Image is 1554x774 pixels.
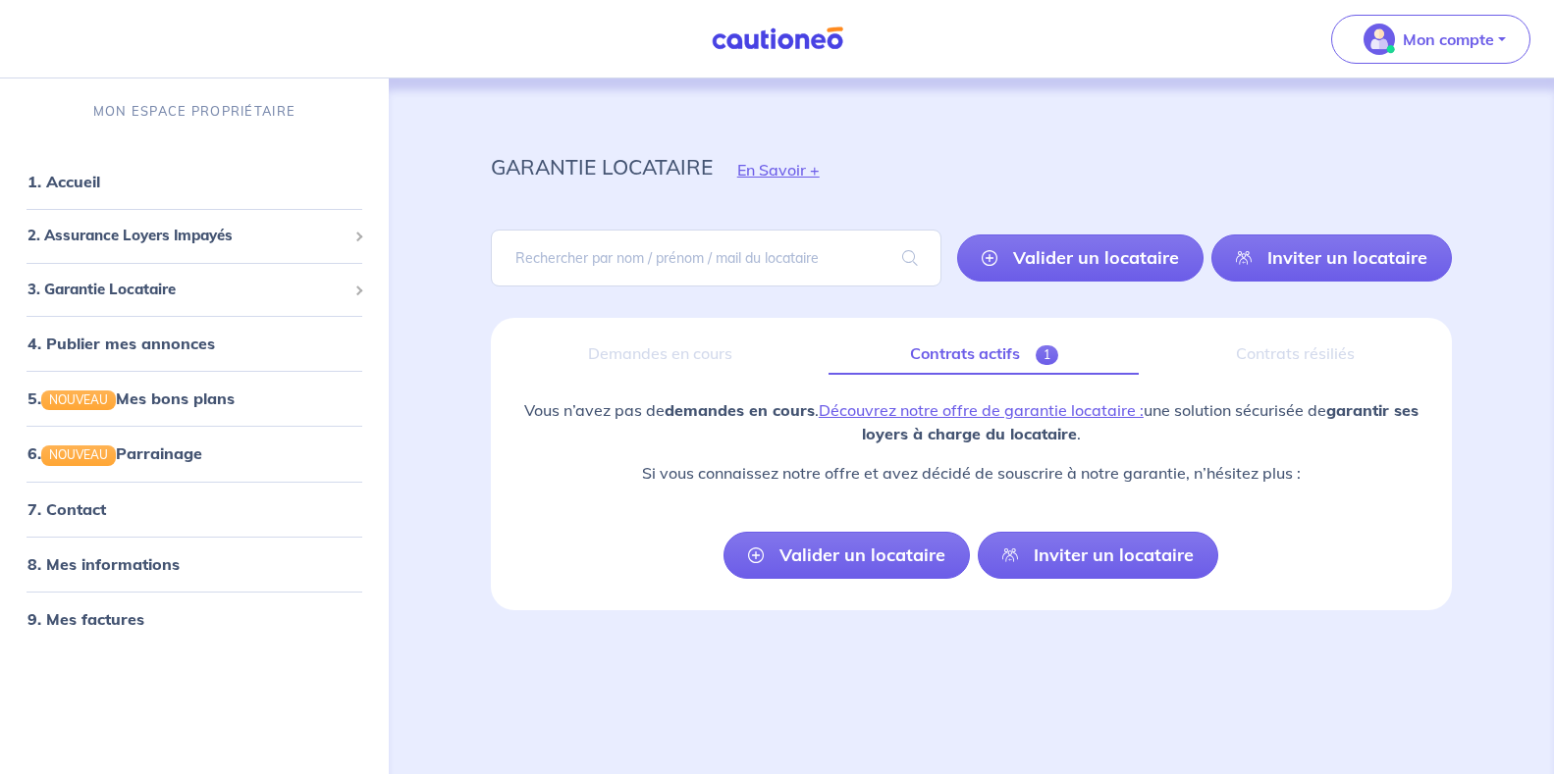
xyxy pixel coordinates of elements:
[27,172,100,191] a: 1. Accueil
[1211,234,1452,282] a: Inviter un locataire
[8,324,381,363] div: 4. Publier mes annonces
[27,334,215,353] a: 4. Publier mes annonces
[8,217,381,255] div: 2. Assurance Loyers Impayés
[27,225,347,247] span: 2. Assurance Loyers Impayés
[8,599,381,639] div: 9. Mes factures
[93,102,295,121] p: MON ESPACE PROPRIÉTAIRE
[665,400,815,420] strong: demandes en cours
[829,334,1139,375] a: Contrats actifs1
[1364,24,1395,55] img: illu_account_valid_menu.svg
[8,379,381,418] div: 5.NOUVEAUMes bons plans
[507,461,1436,485] p: Si vous connaissez notre offre et avez décidé de souscrire à notre garantie, n’hésitez plus :
[27,443,202,463] a: 6.NOUVEAUParrainage
[8,162,381,201] div: 1. Accueil
[8,434,381,473] div: 6.NOUVEAUParrainage
[819,400,1144,420] a: Découvrez notre offre de garantie locataire :
[8,490,381,529] div: 7. Contact
[27,279,347,301] span: 3. Garantie Locataire
[507,398,1436,445] p: Vous n’avez pas de . une solution sécurisée de .
[978,532,1218,579] a: Inviter un locataire
[879,231,941,285] span: search
[27,388,235,408] a: 5.NOUVEAUMes bons plans
[8,544,381,584] div: 8. Mes informations
[1331,15,1530,64] button: illu_account_valid_menu.svgMon compte
[491,230,941,286] input: Rechercher par nom / prénom / mail du locataire
[27,609,144,629] a: 9. Mes factures
[8,271,381,309] div: 3. Garantie Locataire
[704,26,851,51] img: Cautioneo
[27,554,180,574] a: 8. Mes informations
[491,149,713,184] p: garantie locataire
[713,141,844,198] button: En Savoir +
[1403,27,1494,51] p: Mon compte
[957,234,1204,282] a: Valider un locataire
[1036,345,1058,365] span: 1
[27,499,106,519] a: 7. Contact
[723,532,970,579] a: Valider un locataire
